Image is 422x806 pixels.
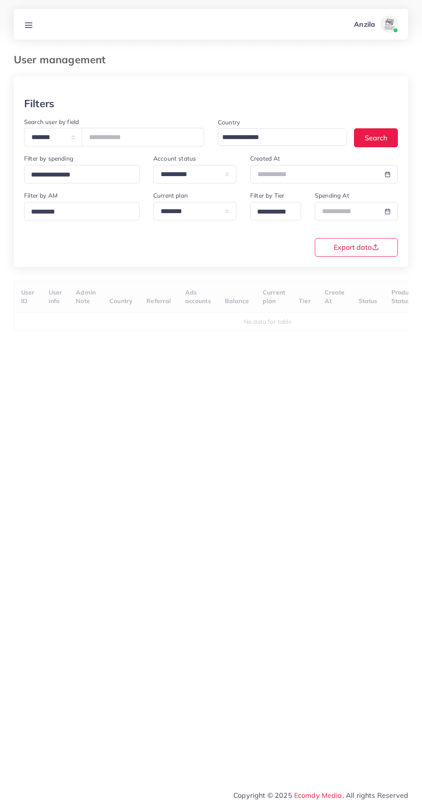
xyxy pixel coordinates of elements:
label: Filter by spending [24,154,73,163]
div: Search for option [24,202,140,220]
label: Created At [250,154,280,163]
label: Current plan [153,191,188,200]
p: Anzila [354,19,375,29]
label: Spending At [315,191,349,200]
input: Search for option [28,205,128,219]
div: Search for option [218,128,347,146]
span: Copyright © 2025 [233,790,408,800]
label: Search user by field [24,118,79,126]
input: Search for option [28,168,128,182]
span: Export data [334,244,379,251]
a: Anzilaavatar [349,15,401,33]
button: Export data [315,238,398,257]
label: Filter by Tier [250,191,284,200]
span: , All rights Reserved [342,790,408,800]
button: Search [354,128,398,147]
a: Ecomdy Media [294,791,342,800]
div: Search for option [24,165,140,183]
input: Search for option [254,205,290,219]
input: Search for option [219,131,336,144]
h3: User management [14,53,112,66]
img: avatar [381,15,398,33]
label: Account status [153,154,196,163]
label: Country [218,118,240,127]
label: Filter by AM [24,191,58,200]
h3: Filters [24,97,54,110]
div: Search for option [250,202,301,220]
